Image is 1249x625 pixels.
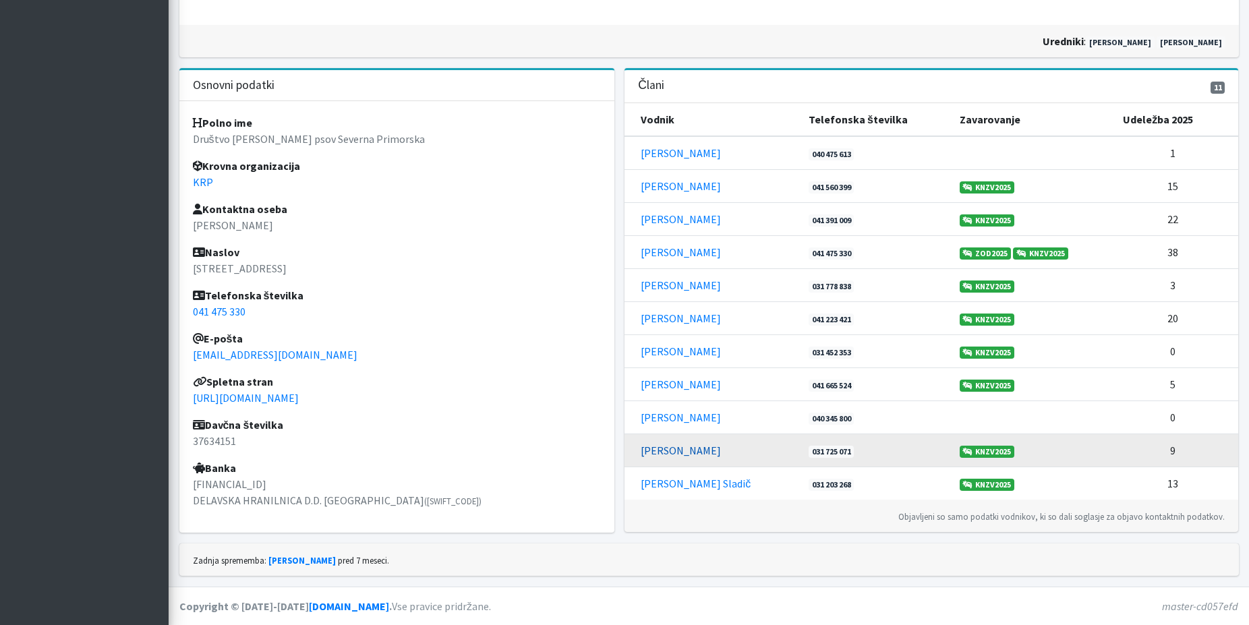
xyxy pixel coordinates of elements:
[809,314,854,326] a: 041 223 421
[193,332,243,345] strong: E-pošta
[960,380,1015,392] a: KNZV2025
[960,280,1015,293] a: KNZV2025
[952,103,1115,136] th: Zavarovanje
[193,289,304,302] strong: Telefonska številka
[193,391,299,405] a: [URL][DOMAIN_NAME]
[1115,467,1238,500] td: 13
[1115,268,1238,301] td: 3
[809,181,854,194] a: 041 560 399
[1115,202,1238,235] td: 22
[641,212,721,226] a: [PERSON_NAME]
[809,280,854,293] a: 031 778 838
[624,103,801,136] th: Vodnik
[193,476,602,508] p: [FINANCIAL_ID] DELAVSKA HRANILNICA D.D. [GEOGRAPHIC_DATA]
[960,446,1015,458] a: KNZV2025
[641,411,721,424] a: [PERSON_NAME]
[1013,247,1068,260] a: KNZV2025
[268,555,336,566] a: [PERSON_NAME]
[809,479,854,491] a: 031 203 268
[960,479,1015,491] a: KNZV2025
[809,446,854,458] a: 031 725 071
[960,181,1015,194] a: KNZV2025
[960,214,1015,227] a: KNZV2025
[801,103,952,136] th: Telefonska številka
[193,260,602,276] p: [STREET_ADDRESS]
[193,348,357,361] a: [EMAIL_ADDRESS][DOMAIN_NAME]
[641,477,751,490] a: [PERSON_NAME] Sladič
[169,587,1249,625] footer: Vse pravice pridržane.
[641,345,721,358] a: [PERSON_NAME]
[809,347,854,359] a: 031 452 353
[193,555,389,566] small: Zadnja sprememba: pred 7 meseci.
[641,278,721,292] a: [PERSON_NAME]
[1115,400,1238,434] td: 0
[809,413,854,425] a: 040 345 800
[709,33,1230,49] div: :
[193,116,252,129] strong: Polno ime
[809,214,854,227] a: 041 391 009
[641,444,721,457] a: [PERSON_NAME]
[638,78,664,92] h3: Člani
[641,311,721,325] a: [PERSON_NAME]
[1162,599,1238,613] em: master-cd057efd
[1211,82,1225,94] span: 11
[1115,235,1238,268] td: 38
[809,380,854,392] a: 041 665 524
[641,245,721,259] a: [PERSON_NAME]
[960,314,1015,326] a: KNZV2025
[809,247,854,260] a: 041 475 330
[898,511,1225,522] small: Objavljeni so samo podatki vodnikov, ki so dali soglasje za objavo kontaktnih podatkov.
[193,131,602,147] p: Društvo [PERSON_NAME] psov Severna Primorska
[1086,36,1155,49] a: [PERSON_NAME]
[1043,34,1084,48] strong: uredniki
[193,202,287,216] strong: Kontaktna oseba
[641,146,721,160] a: [PERSON_NAME]
[809,148,854,160] a: 040 475 613
[1115,301,1238,334] td: 20
[424,496,482,506] small: ([SWIFT_CODE])
[193,461,236,475] strong: Banka
[193,418,284,431] strong: Davčna številka
[641,378,721,391] a: [PERSON_NAME]
[193,433,602,449] p: 37634151
[1157,36,1225,49] a: [PERSON_NAME]
[1115,169,1238,202] td: 15
[179,599,392,613] strong: Copyright © [DATE]-[DATE] .
[960,347,1015,359] a: KNZV2025
[1115,334,1238,367] td: 0
[193,375,273,388] strong: Spletna stran
[193,245,239,259] strong: Naslov
[193,159,300,173] strong: Krovna organizacija
[641,179,721,193] a: [PERSON_NAME]
[1115,103,1238,136] th: Udeležba 2025
[309,599,389,613] a: [DOMAIN_NAME]
[1115,434,1238,467] td: 9
[193,175,213,189] a: KRP
[1115,367,1238,400] td: 5
[193,217,602,233] p: [PERSON_NAME]
[193,305,245,318] a: 041 475 330
[193,78,274,92] h3: Osnovni podatki
[960,247,1012,260] a: ZOD2025
[1115,136,1238,170] td: 1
